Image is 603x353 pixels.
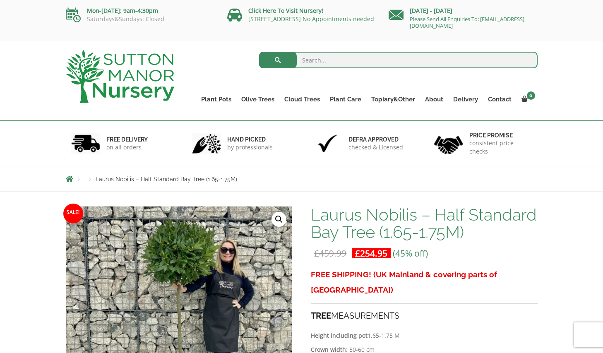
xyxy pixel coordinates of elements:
[66,16,215,22] p: Saturdays&Sundays: Closed
[259,52,538,68] input: Search...
[106,143,148,151] p: on all orders
[311,206,537,241] h1: Laurus Nobilis – Half Standard Bay Tree (1.65-1.75M)
[227,143,273,151] p: by professionals
[355,247,360,259] span: £
[314,247,319,259] span: £
[311,311,331,321] strong: TREE
[311,267,537,298] h3: FREE SHIPPING! (UK Mainland & covering parts of [GEOGRAPHIC_DATA])
[469,132,532,139] h6: Price promise
[393,247,428,259] span: (45% off)
[248,7,323,14] a: Click Here To Visit Nursery!
[517,94,538,105] a: 0
[66,6,215,16] p: Mon-[DATE]: 9am-4:30pm
[420,94,448,105] a: About
[348,136,403,143] h6: Defra approved
[248,15,374,23] a: [STREET_ADDRESS] No Appointments needed
[279,94,325,105] a: Cloud Trees
[469,139,532,156] p: consistent price checks
[106,136,148,143] h6: FREE DELIVERY
[314,247,346,259] bdi: 459.99
[313,133,342,154] img: 3.jpg
[448,94,483,105] a: Delivery
[271,212,286,227] a: View full-screen image gallery
[410,15,524,29] a: Please Send All Enquiries To: [EMAIL_ADDRESS][DOMAIN_NAME]
[192,133,221,154] img: 2.jpg
[96,176,237,183] span: Laurus Nobilis – Half Standard Bay Tree (1.65-1.75M)
[483,94,517,105] a: Contact
[196,94,236,105] a: Plant Pots
[311,310,537,322] h4: MEASUREMENTS
[227,136,273,143] h6: hand picked
[311,331,368,339] strong: Height including pot
[366,94,420,105] a: Topiary&Other
[389,6,538,16] p: [DATE] - [DATE]
[66,50,174,103] img: logo
[66,175,538,182] nav: Breadcrumbs
[355,247,387,259] bdi: 254.95
[348,143,403,151] p: checked & Licensed
[311,331,537,341] p: 1.65-1.75 M
[236,94,279,105] a: Olive Trees
[527,91,535,100] span: 0
[63,204,83,223] span: Sale!
[325,94,366,105] a: Plant Care
[71,133,100,154] img: 1.jpg
[434,131,463,156] img: 4.jpg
